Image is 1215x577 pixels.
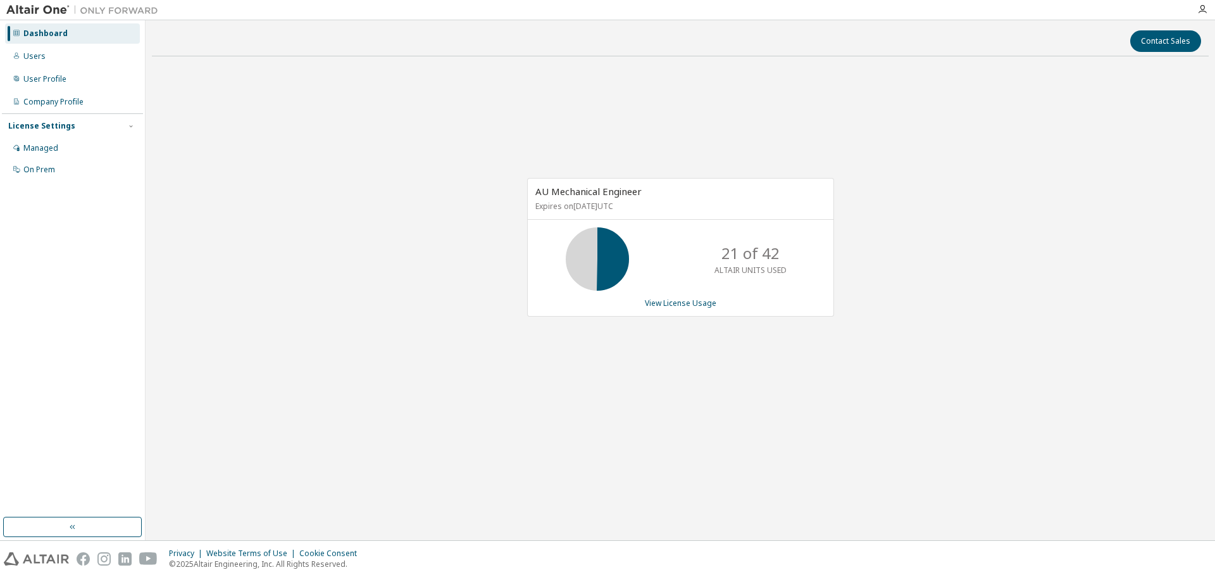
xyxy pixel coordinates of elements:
[535,201,823,212] p: Expires on [DATE] UTC
[23,29,68,39] div: Dashboard
[206,548,299,559] div: Website Terms of Use
[77,552,90,566] img: facebook.svg
[23,165,55,175] div: On Prem
[97,552,111,566] img: instagram.svg
[23,97,84,107] div: Company Profile
[6,4,165,16] img: Altair One
[4,552,69,566] img: altair_logo.svg
[714,265,787,276] p: ALTAIR UNITS USED
[645,298,716,308] a: View License Usage
[299,548,364,559] div: Cookie Consent
[169,559,364,569] p: © 2025 Altair Engineering, Inc. All Rights Reserved.
[23,143,58,153] div: Managed
[535,185,642,198] span: AU Mechanical Engineer
[721,243,780,264] p: 21 of 42
[1130,30,1201,52] button: Contact Sales
[169,548,206,559] div: Privacy
[23,74,66,84] div: User Profile
[23,51,46,61] div: Users
[139,552,158,566] img: youtube.svg
[118,552,132,566] img: linkedin.svg
[8,121,75,131] div: License Settings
